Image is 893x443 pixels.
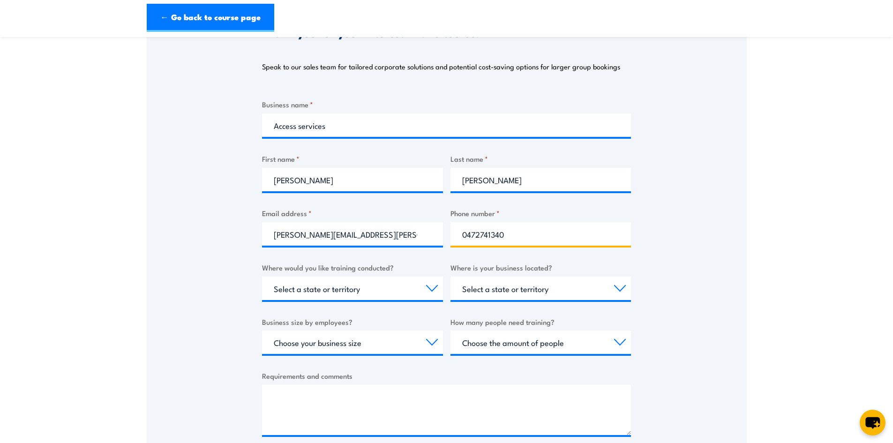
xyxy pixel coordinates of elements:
a: ← Go back to course page [147,4,274,32]
h3: Thank you for your interest in this course. [262,27,479,38]
label: How many people need training? [450,316,631,327]
label: Business size by employees? [262,316,443,327]
p: Speak to our sales team for tailored corporate solutions and potential cost-saving options for la... [262,62,620,71]
label: Where is your business located? [450,262,631,273]
label: Email address [262,208,443,218]
label: Requirements and comments [262,370,631,381]
label: Phone number [450,208,631,218]
label: Where would you like training conducted? [262,262,443,273]
button: chat-button [860,410,885,435]
label: Last name [450,153,631,164]
label: First name [262,153,443,164]
label: Business name [262,99,631,110]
